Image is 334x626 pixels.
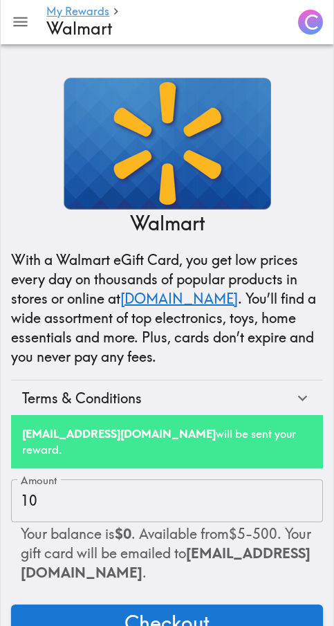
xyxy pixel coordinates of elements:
b: [EMAIL_ADDRESS][DOMAIN_NAME] [22,427,216,441]
h6: will be sent your reward. [22,426,312,457]
span: [EMAIL_ADDRESS][DOMAIN_NAME] [21,544,310,581]
a: [DOMAIN_NAME] [120,290,238,307]
img: Walmart [64,77,271,210]
span: C [304,10,318,35]
button: C [293,4,328,40]
b: $0 [115,525,131,542]
span: Your balance is . Available from $5 - 500 . Your gift card will be emailed to . [21,525,311,581]
p: With a Walmart eGift Card, you get low prices every day on thousands of popular products in store... [11,250,323,367]
p: Walmart [130,210,205,237]
a: My Rewards [46,6,109,19]
div: Terms & Conditions [22,389,293,408]
label: Amount [21,473,57,488]
h4: Walmart [46,19,281,39]
div: Terms & Conditions [11,380,323,416]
